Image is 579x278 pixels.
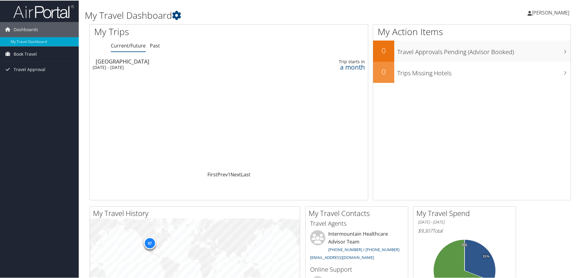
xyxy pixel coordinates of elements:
[309,208,408,218] h2: My Travel Contacts
[462,243,467,246] tspan: 0%
[310,219,403,227] h3: Travel Agents
[111,42,146,48] a: Current/Future
[528,3,575,21] a: [PERSON_NAME]
[13,4,74,18] img: airportal-logo.png
[217,171,228,177] a: Prev
[14,61,45,77] span: Travel Approval
[373,66,394,76] h2: 0
[418,227,511,234] h6: Total
[373,40,571,61] a: 0Travel Approvals Pending (Advisor Booked)
[310,254,374,260] a: [EMAIL_ADDRESS][DOMAIN_NAME]
[228,171,230,177] a: 1
[85,8,412,21] h1: My Travel Dashboard
[483,254,489,258] tspan: 31%
[241,171,250,177] a: Last
[418,219,511,224] h6: [DATE] - [DATE]
[307,230,406,262] li: Intermountain Healthcare Advisor Team
[373,45,394,55] h2: 0
[93,208,300,218] h2: My Travel History
[96,58,265,64] div: [GEOGRAPHIC_DATA]
[328,246,399,252] a: [PHONE_NUMBER] / [PHONE_NUMBER]
[373,61,571,82] a: 0Trips Missing Hotels
[373,25,571,38] h1: My Action Items
[144,237,156,249] div: 57
[301,58,365,64] div: Trip starts in
[207,171,217,177] a: First
[14,46,37,61] span: Book Travel
[397,44,571,56] h3: Travel Approvals Pending (Advisor Booked)
[93,64,262,70] div: [DATE] - [DATE]
[94,25,247,38] h1: My Trips
[397,65,571,77] h3: Trips Missing Hotels
[418,227,432,234] span: $9,307
[14,21,38,37] span: Dashboards
[310,265,403,273] h3: Online Support
[532,9,569,15] span: [PERSON_NAME]
[301,64,365,69] div: a month
[416,208,516,218] h2: My Travel Spend
[230,171,241,177] a: Next
[150,42,160,48] a: Past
